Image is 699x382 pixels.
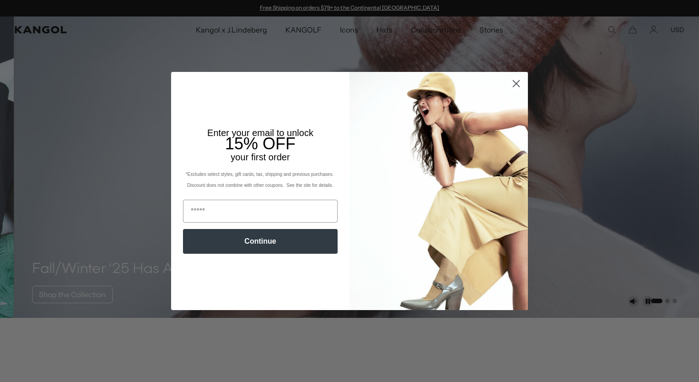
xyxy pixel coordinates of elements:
[183,229,338,254] button: Continue
[231,152,290,162] span: your first order
[508,76,524,92] button: Close dialog
[186,172,335,188] span: *Excludes select styles, gift cards, tax, shipping and previous purchases. Discount does not comb...
[183,200,338,223] input: Email
[207,128,313,138] span: Enter your email to unlock
[225,134,296,153] span: 15% OFF
[349,72,528,310] img: 93be19ad-e773-4382-80b9-c9d740c9197f.jpeg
